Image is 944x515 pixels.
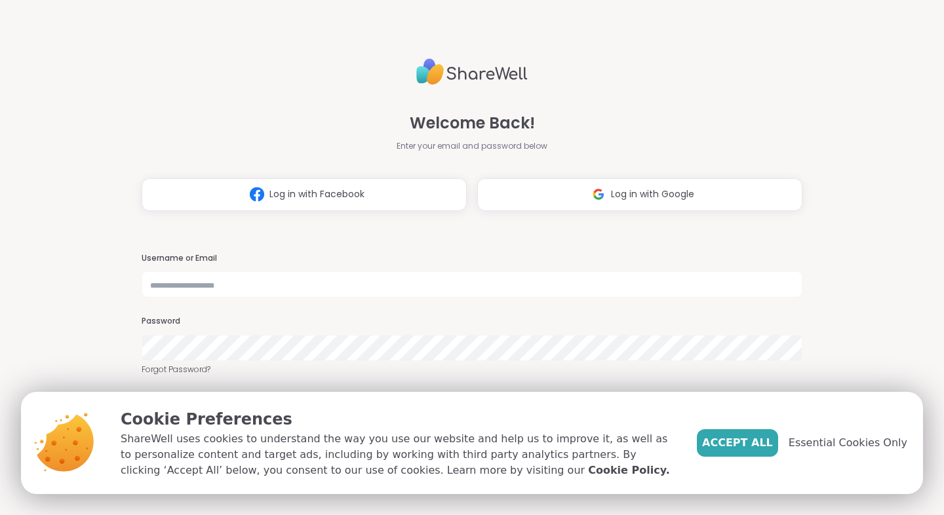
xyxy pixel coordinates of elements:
p: Cookie Preferences [121,408,676,431]
h3: Username or Email [142,253,802,264]
span: Welcome Back! [410,111,535,135]
span: Essential Cookies Only [789,435,907,451]
img: ShareWell Logomark [245,182,269,206]
img: ShareWell Logo [416,53,528,90]
p: ShareWell uses cookies to understand the way you use our website and help us to improve it, as we... [121,431,676,478]
img: ShareWell Logomark [586,182,611,206]
span: Log in with Facebook [269,187,364,201]
span: Log in with Google [611,187,694,201]
a: Forgot Password? [142,364,802,375]
span: Enter your email and password below [397,140,547,152]
button: Log in with Google [477,178,802,211]
button: Accept All [697,429,778,457]
h3: Password [142,316,802,327]
button: Log in with Facebook [142,178,467,211]
span: Accept All [702,435,773,451]
a: Cookie Policy. [588,463,669,478]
